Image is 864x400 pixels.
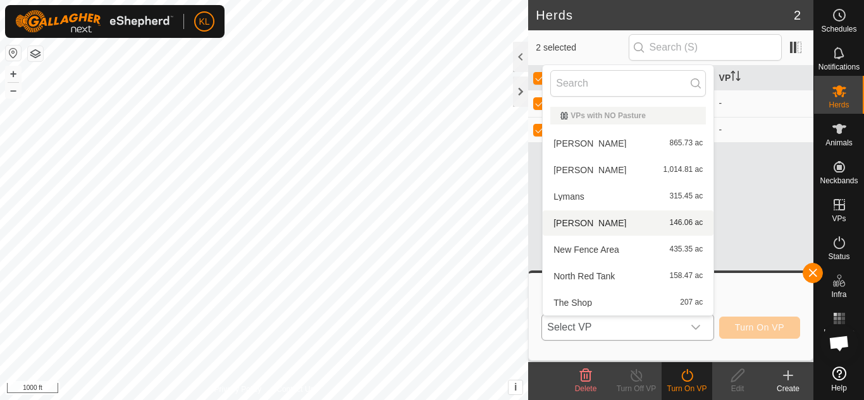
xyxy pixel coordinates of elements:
span: Schedules [821,25,856,33]
span: Neckbands [820,177,858,185]
span: Animals [825,139,853,147]
button: i [509,380,522,394]
ul: Option List [543,102,713,315]
p-sorticon: Activate to sort [731,73,741,83]
th: VP [714,66,813,90]
button: Reset Map [6,45,21,61]
span: 865.73 ac [670,139,703,148]
li: Lyman-Guymon-Lee [543,157,713,183]
li: McKay Lee [543,210,713,236]
span: 435.35 ac [670,245,703,254]
span: [PERSON_NAME] [553,219,626,227]
span: Status [828,253,849,260]
td: - [714,90,813,117]
li: Lymans [543,184,713,209]
div: Open chat [820,324,858,362]
div: Turn Off VP [611,383,662,394]
input: Search [550,70,706,97]
span: 158.47 ac [670,272,703,281]
span: 146.06 ac [670,219,703,227]
div: VPs with NO Pasture [560,112,696,119]
div: Edit [712,383,763,394]
span: 207 ac [680,298,703,307]
span: Delete [575,384,597,393]
div: dropdown trigger [683,315,708,340]
span: [PERSON_NAME] [553,139,626,148]
span: 2 selected [536,41,628,54]
button: + [6,66,21,82]
span: Select VP [542,315,682,340]
span: North Red Tank [553,272,615,281]
li: The Shop [543,290,713,315]
span: Herds [829,101,849,109]
span: i [514,382,517,392]
span: 1,014.81 ac [663,166,703,174]
button: Turn On VP [719,317,800,339]
span: 2 [794,6,801,25]
div: Turn On VP [662,383,712,394]
span: Turn On VP [735,322,784,332]
li: Lyman-Guymon [543,131,713,156]
a: Privacy Policy [214,384,262,395]
td: - [714,117,813,142]
a: Help [814,361,864,397]
a: Contact Us [276,384,314,395]
div: Create [763,383,813,394]
button: Map Layers [28,46,43,61]
span: New Fence Area [553,245,619,254]
span: Notifications [818,63,860,71]
button: – [6,83,21,98]
input: Search (S) [629,34,782,61]
span: Infra [831,291,846,298]
li: New Fence Area [543,237,713,262]
span: KL [199,15,209,28]
span: The Shop [553,298,592,307]
span: [PERSON_NAME] [553,166,626,174]
span: Help [831,384,847,392]
h2: Herds [536,8,794,23]
span: Lymans [553,192,584,201]
img: Gallagher Logo [15,10,173,33]
span: Heatmap [824,329,855,336]
span: 315.45 ac [670,192,703,201]
li: North Red Tank [543,264,713,289]
span: VPs [832,215,846,222]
